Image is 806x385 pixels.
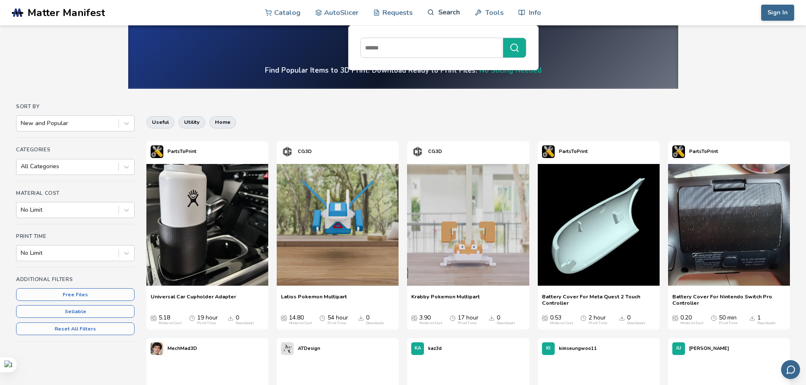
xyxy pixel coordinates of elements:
[366,314,385,325] div: 0
[668,141,722,162] a: PartsToPrint's profilePartsToPrint
[627,314,646,325] div: 0
[327,314,348,325] div: 54 hour
[711,314,717,321] span: Average Print Time
[358,314,364,321] span: Downloads
[168,147,196,156] p: PartsToPrint
[428,147,442,156] p: CG3D
[151,314,157,321] span: Average Cost
[428,344,442,353] p: kaz3d
[21,163,22,170] input: All Categories
[497,314,515,325] div: 0
[559,344,597,353] p: kimseungwoo11
[619,314,625,321] span: Downloads
[489,314,495,321] span: Downloads
[407,141,446,162] a: CG3D's profileCG3D
[719,321,737,325] div: Print Time
[411,293,480,306] a: Krabby Pokemon Multipart
[538,141,592,162] a: PartsToPrint's profilePartsToPrint
[419,321,442,325] div: Material Cost
[151,145,163,158] img: PartsToPrint's profile
[21,120,22,127] input: New and Popular
[277,338,325,359] a: ATDesign's profileATDesign
[415,346,421,351] span: KA
[411,145,424,158] img: CG3D's profile
[458,314,479,325] div: 17 hour
[236,321,254,325] div: Downloads
[146,338,201,359] a: MechMad3D's profileMechMad3D
[179,116,205,128] button: utility
[21,207,22,213] input: No Limit
[757,321,776,325] div: Downloads
[281,314,287,321] span: Average Cost
[419,314,442,325] div: 3.90
[168,344,197,353] p: MechMad3D
[757,314,776,325] div: 1
[159,321,182,325] div: Material Cost
[197,321,216,325] div: Print Time
[589,321,607,325] div: Print Time
[277,141,316,162] a: CG3D's profileCG3D
[589,314,607,325] div: 2 hour
[159,314,182,325] div: 5.18
[627,321,646,325] div: Downloads
[16,305,135,318] button: Sellable
[781,360,800,379] button: Send feedback via email
[146,141,201,162] a: PartsToPrint's profilePartsToPrint
[542,145,555,158] img: PartsToPrint's profile
[146,116,174,128] button: useful
[672,314,678,321] span: Average Cost
[197,314,218,325] div: 19 hour
[236,314,254,325] div: 0
[16,288,135,301] button: Free Files
[319,314,325,321] span: Average Print Time
[550,314,573,325] div: 0.53
[289,321,312,325] div: Material Cost
[28,7,105,19] span: Matter Manifest
[497,321,515,325] div: Downloads
[680,314,703,325] div: 0.20
[450,314,456,321] span: Average Print Time
[761,5,794,21] button: Sign In
[672,293,786,306] a: Battery Cover For Nintendo Switch Pro Controller
[546,346,550,351] span: KI
[209,116,236,128] button: home
[689,147,718,156] p: PartsToPrint
[151,293,236,306] a: Universal Car Cupholder Adapter
[16,190,135,196] h4: Material Cost
[676,346,681,351] span: JU
[228,314,234,321] span: Downloads
[281,293,347,306] a: Latios Pokemon Multipart
[559,147,588,156] p: PartsToPrint
[542,314,548,321] span: Average Cost
[265,66,542,75] h4: Find Popular Items to 3D Print. Download Ready to Print Files.
[151,342,163,355] img: MechMad3D's profile
[458,321,476,325] div: Print Time
[298,344,320,353] p: ATDesign
[189,314,195,321] span: Average Print Time
[289,314,312,325] div: 14.80
[411,314,417,321] span: Average Cost
[680,321,703,325] div: Material Cost
[479,66,542,75] a: No Slicing Needed
[580,314,586,321] span: Average Print Time
[16,276,135,282] h4: Additional Filters
[327,321,346,325] div: Print Time
[16,322,135,335] button: Reset All Filters
[542,293,655,306] a: Battery Cover For Meta Quest 2 Touch Controller
[281,145,294,158] img: CG3D's profile
[689,344,729,353] p: [PERSON_NAME]
[749,314,755,321] span: Downloads
[16,147,135,153] h4: Categories
[550,321,573,325] div: Material Cost
[366,321,385,325] div: Downloads
[281,342,294,355] img: ATDesign's profile
[719,314,737,325] div: 50 min
[16,233,135,239] h4: Print Time
[21,250,22,257] input: No Limit
[16,104,135,109] h4: Sort By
